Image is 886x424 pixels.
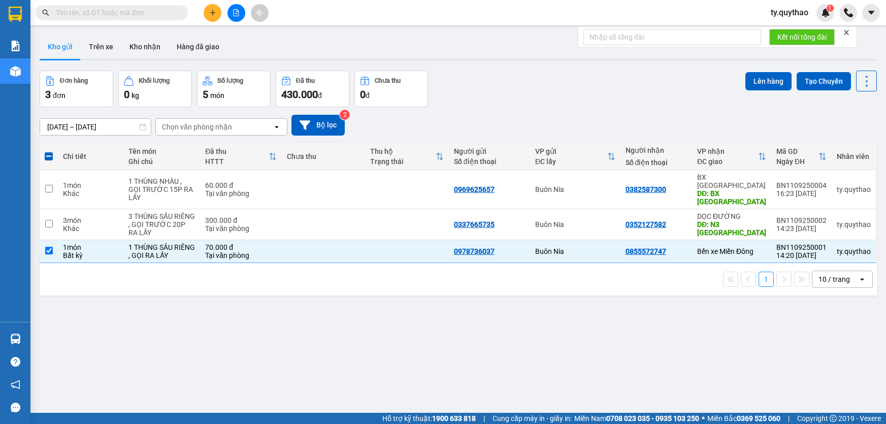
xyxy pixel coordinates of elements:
[217,77,243,84] div: Số lượng
[454,220,495,229] div: 0337665735
[858,275,866,283] svg: open
[81,35,121,59] button: Trên xe
[535,220,615,229] div: Buôn Nia
[205,189,276,198] div: Tại văn phòng
[63,216,118,224] div: 3 món
[769,29,835,45] button: Kết nối tổng đài
[40,71,113,107] button: Đơn hàng3đơn
[837,185,871,193] div: ty.quythao
[128,243,195,259] div: 1 THÙNG SẦU RIÊNG , GỌI RA LẤY
[63,243,118,251] div: 1 món
[56,7,176,18] input: Tìm tên, số ĐT hoặc mã đơn
[256,9,263,16] span: aim
[454,147,525,155] div: Người gửi
[200,143,281,170] th: Toggle SortBy
[837,152,871,160] div: Nhân viên
[11,380,20,389] span: notification
[837,220,871,229] div: ty.quythao
[759,272,774,287] button: 1
[626,185,666,193] div: 0382587300
[697,212,766,220] div: DỌC ĐƯỜNG
[707,413,780,424] span: Miền Bắc
[63,152,118,160] div: Chi tiết
[432,414,476,422] strong: 1900 633 818
[205,147,268,155] div: Đã thu
[205,224,276,233] div: Tại văn phòng
[818,274,850,284] div: 10 / trang
[276,71,349,107] button: Đã thu430.000đ
[606,414,699,422] strong: 0708 023 035 - 0935 103 250
[210,91,224,100] span: món
[204,4,221,22] button: plus
[828,5,832,12] span: 1
[827,5,834,12] sup: 1
[697,157,758,166] div: ĐC giao
[745,72,792,90] button: Lên hàng
[375,77,401,84] div: Chưa thu
[354,71,428,107] button: Chưa thu0đ
[365,143,449,170] th: Toggle SortBy
[118,71,192,107] button: Khối lượng0kg
[205,157,268,166] div: HTTT
[296,77,315,84] div: Đã thu
[574,413,699,424] span: Miền Nam
[11,357,20,367] span: question-circle
[776,147,818,155] div: Mã GD
[763,6,816,19] span: ty.quythao
[535,185,615,193] div: Buôn Nia
[366,91,370,100] span: đ
[197,71,271,107] button: Số lượng5món
[121,35,169,59] button: Kho nhận
[360,88,366,101] span: 0
[382,413,476,424] span: Hỗ trợ kỹ thuật:
[626,158,687,167] div: Số điện thoại
[10,41,21,51] img: solution-icon
[370,147,436,155] div: Thu hộ
[139,77,170,84] div: Khối lượng
[63,189,118,198] div: Khác
[287,152,360,160] div: Chưa thu
[777,31,827,43] span: Kết nối tổng đài
[776,189,827,198] div: 16:23 [DATE]
[493,413,572,424] span: Cung cấp máy in - giấy in:
[10,66,21,77] img: warehouse-icon
[128,177,195,202] div: 1 THÙNG NHÀU , GỌI TRƯỚC 15P RA LẤY
[535,247,615,255] div: Buôn Nia
[797,72,851,90] button: Tạo Chuyến
[867,8,876,17] span: caret-down
[124,88,129,101] span: 0
[776,243,827,251] div: BN1109250001
[776,216,827,224] div: BN1109250002
[128,157,195,166] div: Ghi chú
[281,88,318,101] span: 430.000
[227,4,245,22] button: file-add
[697,220,766,237] div: DĐ: N3 PHÚ HÒA
[692,143,771,170] th: Toggle SortBy
[862,4,880,22] button: caret-down
[776,224,827,233] div: 14:23 [DATE]
[63,251,118,259] div: Bất kỳ
[776,157,818,166] div: Ngày ĐH
[626,247,666,255] div: 0855572747
[830,415,837,422] span: copyright
[837,247,871,255] div: ty.quythao
[697,247,766,255] div: Bến xe Miền Đông
[40,35,81,59] button: Kho gửi
[40,119,151,135] input: Select a date range.
[45,88,51,101] span: 3
[205,251,276,259] div: Tại văn phòng
[821,8,830,17] img: icon-new-feature
[583,29,761,45] input: Nhập số tổng đài
[370,157,436,166] div: Trạng thái
[9,7,22,22] img: logo-vxr
[844,8,853,17] img: phone-icon
[205,243,276,251] div: 70.000 đ
[42,9,49,16] span: search
[60,77,88,84] div: Đơn hàng
[702,416,705,420] span: ⚪️
[128,212,195,237] div: 3 THÙNG SẦU RIÊNG , GỌI TRƯỚC 20P RA LẤY
[63,181,118,189] div: 1 món
[776,181,827,189] div: BN1109250004
[10,334,21,344] img: warehouse-icon
[63,224,118,233] div: Khác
